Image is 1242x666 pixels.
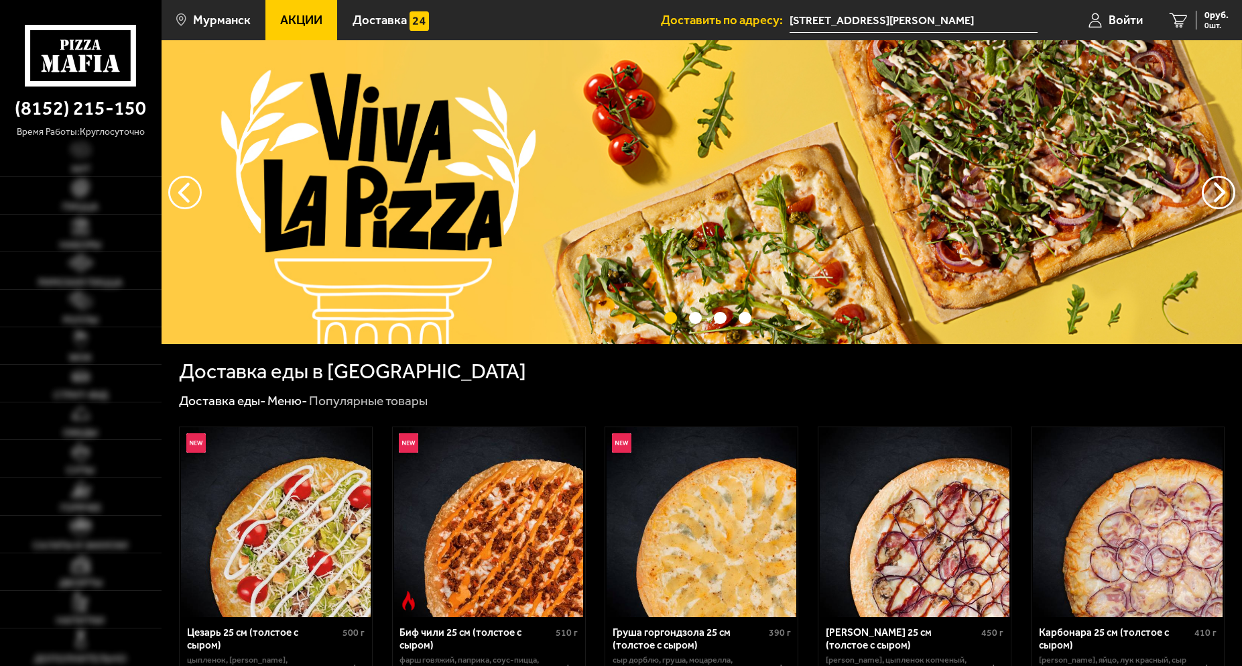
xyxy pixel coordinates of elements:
[790,8,1038,33] input: Ваш адрес доставки
[168,176,202,209] button: следующий
[790,8,1038,33] span: улица Профессора Сомова, 4
[267,393,307,408] a: Меню-
[59,578,103,588] span: Десерты
[769,627,791,639] span: 390 г
[181,427,371,617] img: Цезарь 25 см (толстое с сыром)
[179,393,265,408] a: Доставка еды-
[689,312,702,325] button: точки переключения
[399,626,552,651] div: Биф чили 25 см (толстое с сыром)
[1204,11,1229,20] span: 0 руб.
[69,353,92,363] span: WOK
[1039,626,1192,651] div: Карбонара 25 см (толстое с сыром)
[394,427,584,617] img: Биф чили 25 см (толстое с сыром)
[353,14,407,27] span: Доставка
[1109,14,1143,27] span: Войти
[661,14,790,27] span: Доставить по адресу:
[280,14,322,27] span: Акции
[54,390,108,400] span: Стрит-фуд
[1202,176,1235,209] button: предыдущий
[309,392,428,409] div: Популярные товары
[399,433,418,453] img: Новинка
[605,427,798,617] a: НовинкаГруша горгондзола 25 см (толстое с сыром)
[186,433,206,453] img: Новинка
[343,627,365,639] span: 500 г
[180,427,372,617] a: НовинкаЦезарь 25 см (толстое с сыром)
[612,433,631,453] img: Новинка
[38,278,123,288] span: Римская пицца
[63,428,98,438] span: Обеды
[820,427,1009,617] img: Чикен Барбекю 25 см (толстое с сыром)
[33,541,128,551] span: Салаты и закуски
[1204,21,1229,30] span: 0 шт.
[399,591,418,610] img: Острое блюдо
[410,11,429,31] img: 15daf4d41897b9f0e9f617042186c801.svg
[714,312,727,325] button: точки переключения
[739,312,751,325] button: точки переключения
[71,164,90,174] span: Хит
[34,654,127,664] span: Дополнительно
[1033,427,1223,617] img: Карбонара 25 см (толстое с сыром)
[393,427,585,617] a: НовинкаОстрое блюдоБиф чили 25 см (толстое с сыром)
[1194,627,1217,639] span: 410 г
[187,626,340,651] div: Цезарь 25 см (толстое с сыром)
[193,14,251,27] span: Мурманск
[613,626,765,651] div: Груша горгондзола 25 см (толстое с сыром)
[63,315,99,325] span: Роллы
[607,427,796,617] img: Груша горгондзола 25 см (толстое с сыром)
[62,202,99,212] span: Пицца
[66,465,95,476] span: Супы
[818,427,1011,617] a: Чикен Барбекю 25 см (толстое с сыром)
[556,627,578,639] span: 510 г
[60,240,101,250] span: Наборы
[1032,427,1224,617] a: Карбонара 25 см (толстое с сыром)
[179,362,526,382] h1: Доставка еды в [GEOGRAPHIC_DATA]
[60,503,101,513] span: Горячее
[981,627,1003,639] span: 450 г
[664,312,677,325] button: точки переключения
[56,616,105,626] span: Напитки
[826,626,979,651] div: [PERSON_NAME] 25 см (толстое с сыром)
